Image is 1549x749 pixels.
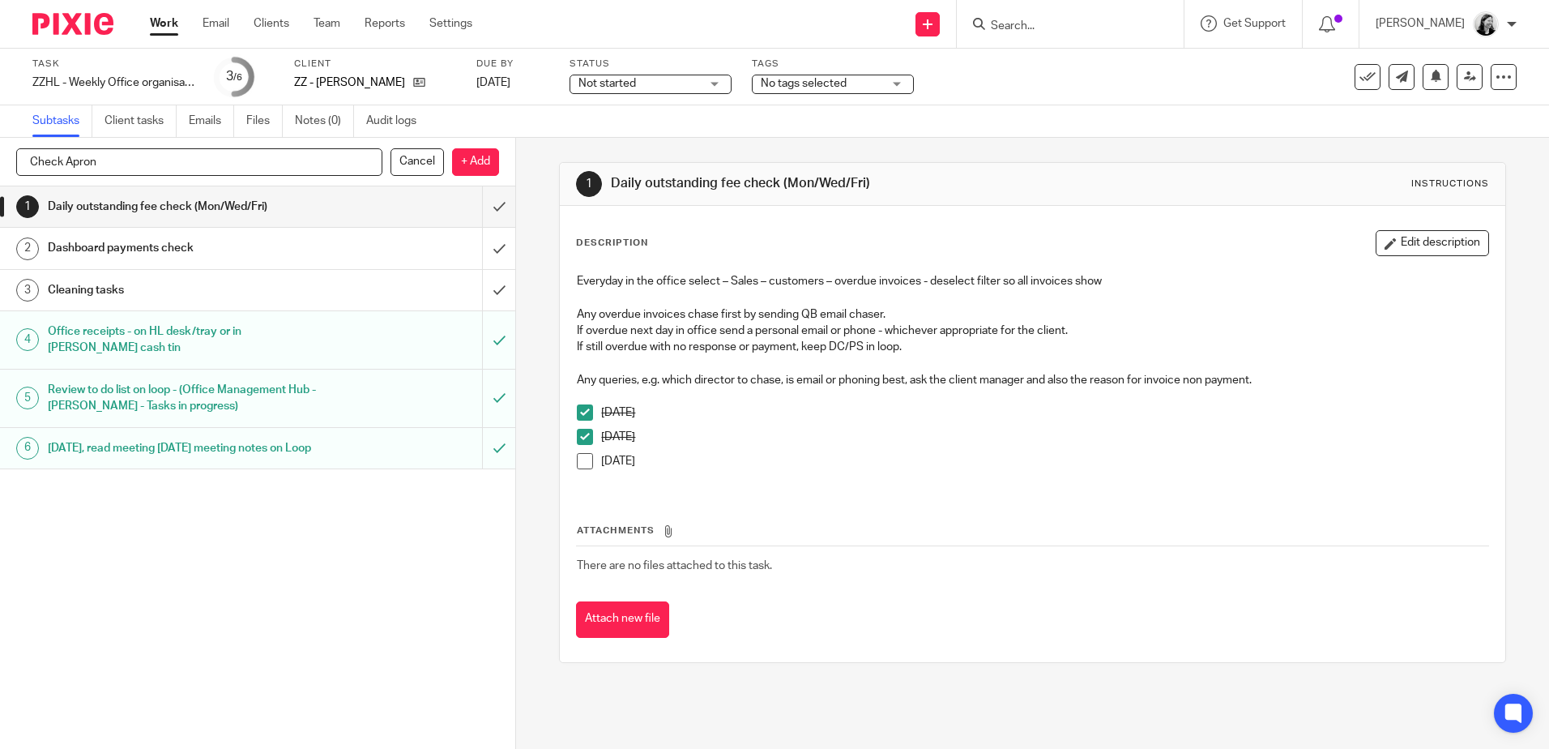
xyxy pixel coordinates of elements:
a: Subtasks [32,105,92,137]
label: Status [570,58,732,71]
span: Attachments [577,526,655,535]
input: Search [989,19,1135,34]
div: 4 [16,328,39,351]
p: Description [576,237,648,250]
div: 6 [16,437,39,460]
a: Email [203,15,229,32]
p: [DATE] [601,429,1487,445]
span: Not started [578,78,636,89]
img: Helen_2025.jpg [1473,11,1499,37]
a: Notes (0) [295,105,354,137]
a: Reports [365,15,405,32]
div: 2 [16,238,39,260]
p: Any queries, e.g. which director to chase, is email or phoning best, ask the client manager and a... [577,372,1487,388]
p: If overdue next day in office send a personal email or phone - whichever appropriate for the client. [577,323,1487,339]
p: + Add [452,148,499,176]
p: Everyday in the office select – Sales – customers – overdue invoices - deselect filter so all inv... [577,273,1487,289]
small: /6 [233,73,242,82]
span: No tags selected [761,78,847,89]
p: If still overdue with no response or payment, keep DC/PS in loop. [577,339,1487,355]
div: 3 [226,67,242,86]
button: Attach new file [576,601,669,638]
a: Files [246,105,283,137]
div: Instructions [1411,178,1489,190]
span: [DATE] [476,77,510,88]
span: Get Support [1223,18,1286,29]
a: Emails [189,105,234,137]
span: There are no files attached to this task. [577,560,772,571]
h1: Office receipts - on HL desk/tray or in [PERSON_NAME] cash tin [48,319,326,361]
div: 1 [16,195,39,218]
h1: Daily outstanding fee check (Mon/Wed/Fri) [611,175,1067,192]
div: ZZHL - Weekly Office organisation tasks [32,75,194,91]
div: 3 [16,279,39,302]
h1: Cleaning tasks [48,278,326,302]
label: Task [32,58,194,71]
img: Pixie [32,13,113,35]
div: 1 [576,171,602,197]
label: Tags [752,58,914,71]
a: Team [314,15,340,32]
h1: Review to do list on loop - (Office Management Hub - [PERSON_NAME] - Tasks in progress) [48,378,326,419]
p: ZZ - [PERSON_NAME] [294,75,405,91]
a: Work [150,15,178,32]
h1: [DATE], read meeting [DATE] meeting notes on Loop [48,436,326,460]
a: Audit logs [366,105,429,137]
p: Any overdue invoices chase first by sending QB email chaser. [577,306,1487,323]
a: Settings [429,15,472,32]
h1: Dashboard payments check [48,236,326,260]
label: Client [294,58,456,71]
div: 5 [16,387,39,409]
input: Subtask name... [16,148,382,176]
label: Due by [476,58,549,71]
p: [DATE] [601,453,1487,469]
p: [PERSON_NAME] [1376,15,1465,32]
a: Clients [254,15,289,32]
h1: Daily outstanding fee check (Mon/Wed/Fri) [48,195,326,219]
a: Client tasks [105,105,177,137]
p: [DATE] [601,404,1487,421]
button: Edit description [1376,230,1489,256]
p: Cancel [390,148,444,176]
